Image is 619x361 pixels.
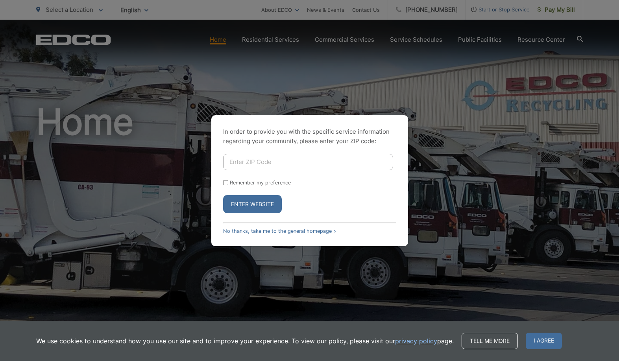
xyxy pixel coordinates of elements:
[395,336,437,346] a: privacy policy
[230,180,291,186] label: Remember my preference
[223,228,336,234] a: No thanks, take me to the general homepage >
[462,333,518,349] a: Tell me more
[223,154,393,170] input: Enter ZIP Code
[223,195,282,213] button: Enter Website
[526,333,562,349] span: I agree
[223,127,396,146] p: In order to provide you with the specific service information regarding your community, please en...
[36,336,454,346] p: We use cookies to understand how you use our site and to improve your experience. To view our pol...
